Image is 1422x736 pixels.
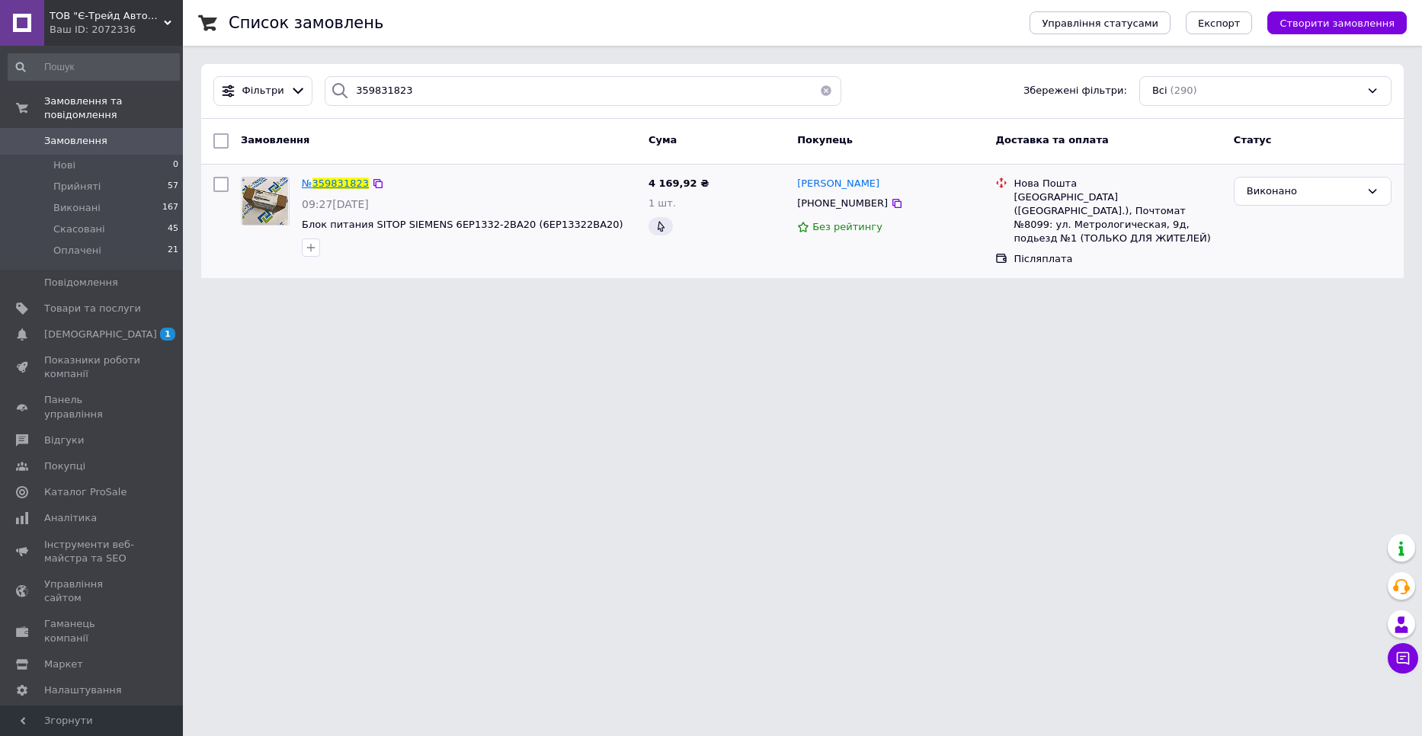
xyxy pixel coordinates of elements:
span: Фільтри [242,84,284,98]
span: Замовлення [241,134,309,146]
span: Оплачені [53,244,101,258]
button: Чат з покупцем [1388,643,1418,674]
span: Доставка та оплата [995,134,1108,146]
span: Покупці [44,459,85,473]
span: 167 [162,201,178,215]
span: [DEMOGRAPHIC_DATA] [44,328,157,341]
div: Нова Пошта [1014,177,1221,190]
span: Замовлення [44,134,107,148]
span: Налаштування [44,683,122,697]
div: Ваш ID: 2072336 [50,23,183,37]
span: Товари та послуги [44,302,141,315]
span: Виконані [53,201,101,215]
span: Гаманець компанії [44,617,141,645]
span: Аналітика [44,511,97,525]
span: Скасовані [53,222,105,236]
a: Блок питания SITOP SIEMENS 6EP1332-2BA20 (6EP13322BA20) [302,219,623,230]
span: 57 [168,180,178,194]
span: 1 [160,328,175,341]
span: Експорт [1198,18,1241,29]
span: 45 [168,222,178,236]
span: Управління сайтом [44,578,141,605]
span: Без рейтингу [812,221,882,232]
span: Панель управління [44,393,141,421]
h1: Список замовлень [229,14,383,32]
span: 359831823 [312,178,369,189]
input: Пошук за номером замовлення, ПІБ покупця, номером телефону, Email, номером накладної [325,76,841,106]
span: (290) [1171,85,1197,96]
a: №359831823 [302,178,369,189]
input: Пошук [8,53,180,81]
span: 0 [173,158,178,172]
span: 4 169,92 ₴ [649,178,709,189]
span: ТОВ "Є-Трейд Автоматизація Київ" [50,9,164,23]
span: [PERSON_NAME] [797,178,879,189]
span: № [302,178,312,189]
span: 09:27[DATE] [302,198,369,210]
button: Управління статусами [1030,11,1171,34]
button: Очистить [811,76,841,106]
img: Фото товару [242,178,288,225]
span: Каталог ProSale [44,485,127,499]
span: Створити замовлення [1279,18,1395,29]
button: Створити замовлення [1267,11,1407,34]
span: [PHONE_NUMBER] [797,197,888,209]
span: Прийняті [53,180,101,194]
span: Cума [649,134,677,146]
div: Післяплата [1014,252,1221,266]
span: Покупець [797,134,853,146]
span: Статус [1234,134,1272,146]
div: [GEOGRAPHIC_DATA] ([GEOGRAPHIC_DATA].), Почтомат №8099: ул. Метрологическая, 9д, подьезд №1 (ТОЛЬ... [1014,190,1221,246]
span: Замовлення та повідомлення [44,94,183,122]
span: Повідомлення [44,276,118,290]
button: Експорт [1186,11,1253,34]
a: Створити замовлення [1252,17,1407,28]
span: Інструменти веб-майстра та SEO [44,538,141,565]
a: Фото товару [241,177,290,226]
span: Нові [53,158,75,172]
span: Управління статусами [1042,18,1158,29]
span: Збережені фільтри: [1023,84,1127,98]
span: 1 шт. [649,197,676,209]
span: 21 [168,244,178,258]
span: Показники роботи компанії [44,354,141,381]
div: Виконано [1247,184,1360,200]
span: Відгуки [44,434,84,447]
span: Маркет [44,658,83,671]
span: Всі [1152,84,1167,98]
a: [PERSON_NAME] [797,177,879,191]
